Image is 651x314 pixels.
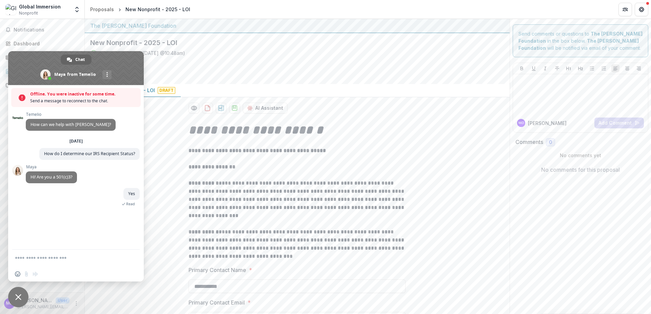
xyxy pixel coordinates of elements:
[72,299,80,308] button: More
[189,266,246,274] p: Primary Contact Name
[189,298,245,307] p: Primary Contact Email
[72,3,82,16] button: Open entity switcher
[15,250,123,267] textarea: Compose your message...
[618,3,632,16] button: Partners
[18,297,53,304] p: [PERSON_NAME]
[549,140,552,145] span: 0
[14,40,76,47] div: Dashboard
[70,139,83,143] div: [DATE]
[243,103,288,113] button: AI Assistant
[128,191,135,196] span: Yes
[100,49,185,57] div: Saved 2 hours ago ( [DATE] @ 10:48am )
[229,103,240,113] button: download-proposal
[3,38,82,49] a: Dashboard
[216,103,226,113] button: download-proposal
[125,6,190,13] div: New Nonprofit - 2025 - LOI
[158,87,175,94] span: Draft
[5,4,16,15] img: Global Immersion
[90,22,504,30] div: The [PERSON_NAME] Foundation
[530,64,538,72] button: Underline
[513,24,649,57] div: Send comments or questions to in the box below. will be notified via email of your comment.
[553,64,561,72] button: Strike
[576,64,585,72] button: Heading 2
[14,27,79,33] span: Notifications
[3,80,82,91] a: Documents
[588,64,596,72] button: Bullet List
[8,287,28,307] a: Close chat
[541,166,620,174] p: No comments for this proposal
[56,297,70,303] p: User
[90,39,493,47] h2: New Nonprofit - 2025 - LOI
[635,3,648,16] button: Get Help
[3,24,82,35] button: Notifications
[75,55,85,65] span: Chat
[515,152,646,159] p: No comments yet
[623,64,631,72] button: Align Center
[30,91,137,98] span: Offline. You were inactive for some time.
[202,103,213,113] button: download-proposal
[518,64,526,72] button: Bold
[87,4,193,14] nav: breadcrumb
[600,64,608,72] button: Ordered List
[26,165,77,169] span: Maya
[541,64,549,72] button: Italicize
[611,64,619,72] button: Align Left
[87,4,117,14] a: Proposals
[515,139,543,145] h2: Comments
[189,103,199,113] button: Preview 233225a3-7420-480d-893a-82329e67e469-0.pdf
[90,6,114,13] div: Proposals
[19,3,61,10] div: Global Immersion
[31,174,72,180] span: Hi! Are you a 501(c)3?
[61,55,92,65] a: Chat
[31,122,111,127] span: How can we help with [PERSON_NAME]?
[3,66,82,77] a: Proposals
[30,98,137,104] span: Send a message to reconnect to the chat.
[15,271,20,277] span: Insert an emoji
[3,52,82,63] a: Tasks
[565,64,573,72] button: Heading 1
[19,10,38,16] span: Nonprofit
[528,120,567,127] p: [PERSON_NAME]
[26,112,116,117] span: Temelio
[44,151,135,156] span: How do I determine our IRS Recipient Status?
[126,202,135,206] span: Read
[18,304,70,310] p: [PERSON_NAME][EMAIL_ADDRESS][DOMAIN_NAME]
[635,64,643,72] button: Align Right
[6,301,13,306] div: Maggie Dalzell
[594,118,644,128] button: Add Comment
[518,121,524,125] div: Maggie Dalzell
